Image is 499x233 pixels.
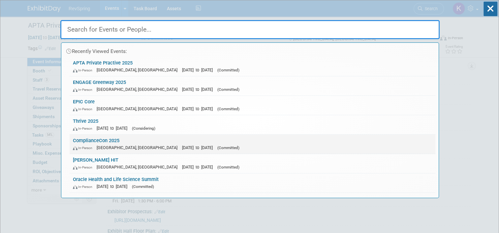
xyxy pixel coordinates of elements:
[97,165,181,169] span: [GEOGRAPHIC_DATA], [GEOGRAPHIC_DATA]
[65,43,435,57] div: Recently Viewed Events:
[73,107,95,111] span: In-Person
[132,184,154,189] span: (Committed)
[73,165,95,169] span: In-Person
[182,87,216,92] span: [DATE] to [DATE]
[217,107,239,111] span: (Committed)
[97,184,131,189] span: [DATE] to [DATE]
[60,20,440,39] input: Search for Events or People...
[73,185,95,189] span: In-Person
[97,145,181,150] span: [GEOGRAPHIC_DATA], [GEOGRAPHIC_DATA]
[73,146,95,150] span: In-Person
[73,68,95,72] span: In-Person
[217,68,239,72] span: (Committed)
[70,96,435,115] a: EPIC Core In-Person [GEOGRAPHIC_DATA], [GEOGRAPHIC_DATA] [DATE] to [DATE] (Committed)
[97,126,131,131] span: [DATE] to [DATE]
[70,154,435,173] a: [PERSON_NAME] HIT In-Person [GEOGRAPHIC_DATA], [GEOGRAPHIC_DATA] [DATE] to [DATE] (Committed)
[97,67,181,72] span: [GEOGRAPHIC_DATA], [GEOGRAPHIC_DATA]
[70,135,435,154] a: ComplianceCon 2025 In-Person [GEOGRAPHIC_DATA], [GEOGRAPHIC_DATA] [DATE] to [DATE] (Committed)
[70,173,435,193] a: Oracle Health and Life Science Summit In-Person [DATE] to [DATE] (Committed)
[70,115,435,134] a: Thrive 2025 In-Person [DATE] to [DATE] (Considering)
[97,87,181,92] span: [GEOGRAPHIC_DATA], [GEOGRAPHIC_DATA]
[182,106,216,111] span: [DATE] to [DATE]
[97,106,181,111] span: [GEOGRAPHIC_DATA], [GEOGRAPHIC_DATA]
[182,145,216,150] span: [DATE] to [DATE]
[182,165,216,169] span: [DATE] to [DATE]
[217,145,239,150] span: (Committed)
[182,67,216,72] span: [DATE] to [DATE]
[70,57,435,76] a: APTA Private Practive 2025 In-Person [GEOGRAPHIC_DATA], [GEOGRAPHIC_DATA] [DATE] to [DATE] (Commi...
[73,126,95,131] span: In-Person
[73,88,95,92] span: In-Person
[132,126,155,131] span: (Considering)
[217,165,239,169] span: (Committed)
[70,76,435,95] a: ENGAGE Greenway 2025 In-Person [GEOGRAPHIC_DATA], [GEOGRAPHIC_DATA] [DATE] to [DATE] (Committed)
[217,87,239,92] span: (Committed)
